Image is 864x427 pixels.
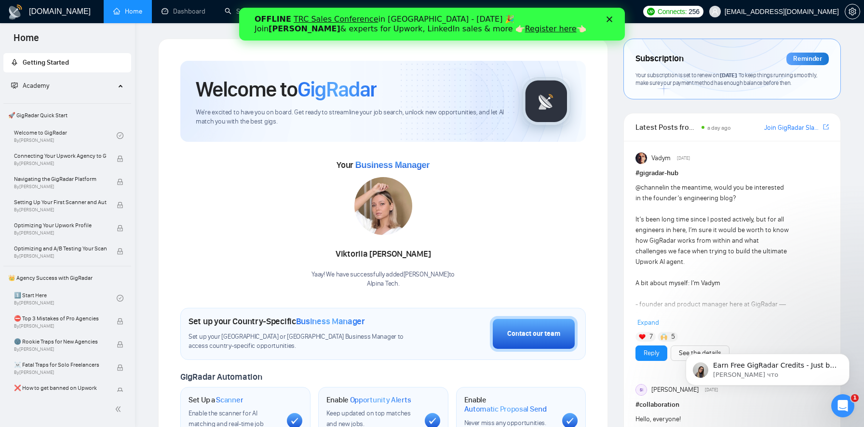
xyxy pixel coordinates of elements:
div: SI [636,385,647,395]
a: Welcome to GigRadarBy[PERSON_NAME] [14,125,117,146]
span: By [PERSON_NAME] [14,184,107,190]
span: lock [117,179,123,185]
span: Optimizing Your Upwork Profile [14,220,107,230]
span: Optimizing and A/B Testing Your Scanner for Better Results [14,244,107,253]
span: check-circle [117,295,123,302]
span: check-circle [117,132,123,139]
span: Your subscription is set to renew on . To keep things running smoothly, make sure your payment me... [635,71,817,87]
div: Закрыть [367,9,377,14]
span: a day ago [707,124,731,131]
p: Alpina Tech . [311,279,455,289]
span: ☠️ Fatal Traps for Solo Freelancers [14,360,107,370]
span: Business Manager [296,316,365,327]
span: Automatic Proposal Send [464,404,547,414]
span: Connecting Your Upwork Agency to GigRadar [14,151,107,161]
span: Never miss any opportunities. [464,419,546,427]
span: 7 [649,332,653,342]
span: lock [117,202,123,208]
span: Vadym [651,153,671,164]
iframe: Intercom notifications сообщение [671,333,864,401]
img: 1686859828830-18.jpg [354,177,412,235]
span: Academy [23,82,49,90]
span: user [712,8,718,15]
span: By [PERSON_NAME] [14,346,107,352]
span: ❌ How to get banned on Upwork [14,383,107,393]
a: setting [845,8,860,15]
span: 👑 Agency Success with GigRadar [4,268,130,288]
span: Earn Free GigRadar Credits - Just by Sharing Your Story! 💬 Want more credits for sending proposal... [42,28,166,266]
span: fund-projection-screen [11,82,18,89]
span: lock [117,387,123,394]
span: lock [117,318,123,325]
span: By [PERSON_NAME] [14,253,107,259]
iframe: Intercom live chat [831,394,854,417]
span: Expand [637,318,659,327]
span: 🌚 Rookie Traps for New Agencies [14,337,107,346]
span: lock [117,341,123,348]
button: Contact our team [490,316,578,352]
span: Your [337,160,430,170]
p: Message from Mariia, sent Только что [42,37,166,46]
img: upwork-logo.png [647,8,655,15]
img: ❤️ [639,333,646,340]
a: Register here [286,16,337,26]
button: setting [845,4,860,19]
li: Getting Started [3,53,131,72]
a: Reply [644,348,659,358]
span: GigRadar Automation [180,372,262,382]
span: lock [117,155,123,162]
span: Navigating the GigRadar Platform [14,174,107,184]
a: Join GigRadar Slack Community [764,123,821,133]
h1: # gigradar-hub [635,168,829,179]
span: lock [117,225,123,232]
span: [DATE] [720,71,736,79]
span: By [PERSON_NAME] [14,323,107,329]
img: logo [8,4,23,20]
h1: Set Up a [189,395,243,405]
span: Business Manager [355,160,430,170]
span: Home [6,31,47,51]
div: Contact our team [507,329,560,339]
img: 🙌 [661,333,667,340]
span: Connects: [658,6,687,17]
span: By [PERSON_NAME] [14,230,107,236]
span: rocket [11,59,18,66]
span: 256 [688,6,699,17]
span: Subscription [635,51,683,67]
span: @channel [635,183,664,192]
h1: Set up your Country-Specific [189,316,365,327]
h1: Enable [464,395,555,414]
span: 🚀 GigRadar Quick Start [4,106,130,125]
img: gigradar-logo.png [522,77,570,125]
span: Latest Posts from the GigRadar Community [635,121,699,133]
div: Viktoriia [PERSON_NAME] [311,246,455,262]
span: By [PERSON_NAME] [14,370,107,375]
span: Opportunity Alerts [350,395,411,405]
a: dashboardDashboard [162,7,205,15]
div: Yaay! We have successfully added [PERSON_NAME] to [311,270,455,289]
span: Setting Up Your First Scanner and Auto-Bidder [14,197,107,207]
span: GigRadar [297,76,377,102]
h1: Enable [326,395,411,405]
h1: # collaboration [635,399,829,410]
a: searchScanner [225,7,260,15]
span: ⛔ Top 3 Mistakes of Pro Agencies [14,314,107,323]
span: Academy [11,82,49,90]
span: 1 [851,394,859,402]
a: 1️⃣ Start HereBy[PERSON_NAME] [14,288,117,309]
iframe: Intercom live chat баннер [239,8,625,41]
span: 5 [671,332,675,342]
a: export [823,123,829,132]
span: By [PERSON_NAME] [14,207,107,213]
span: By [PERSON_NAME] [14,161,107,166]
span: [PERSON_NAME] [651,385,699,395]
span: [DATE] [677,154,690,163]
button: Reply [635,345,667,361]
